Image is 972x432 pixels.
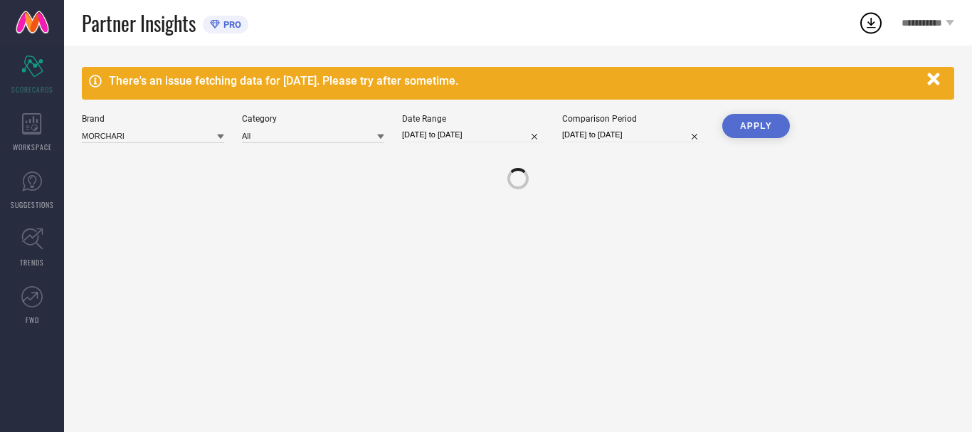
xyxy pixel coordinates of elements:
input: Select comparison period [562,127,704,142]
div: Brand [82,114,224,124]
span: SUGGESTIONS [11,199,54,210]
button: APPLY [722,114,790,138]
div: Comparison Period [562,114,704,124]
span: SCORECARDS [11,84,53,95]
div: Category [242,114,384,124]
span: FWD [26,315,39,325]
span: WORKSPACE [13,142,52,152]
span: TRENDS [20,257,44,268]
input: Select date range [402,127,544,142]
div: There's an issue fetching data for [DATE]. Please try after sometime. [109,74,920,88]
div: Date Range [402,114,544,124]
span: Partner Insights [82,9,196,38]
span: PRO [220,19,241,30]
div: Open download list [858,10,884,36]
